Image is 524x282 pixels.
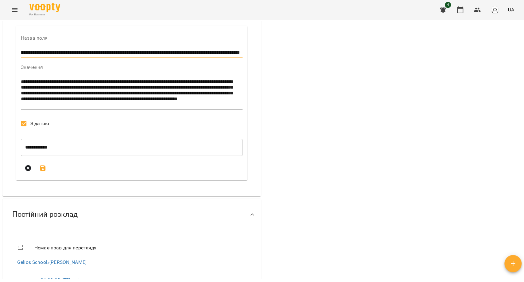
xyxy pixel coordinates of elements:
[7,2,22,17] button: Menu
[21,65,243,70] label: Значення
[30,120,49,127] span: З датою
[21,36,243,41] label: Назва поля
[34,244,110,252] span: Немає прав для перегляду
[445,2,451,8] span: 4
[2,199,261,230] div: Постійний розклад
[491,6,499,14] img: avatar_s.png
[12,210,78,219] span: Постійний розклад
[508,6,514,13] span: UA
[29,13,60,17] span: For Business
[505,4,517,15] button: UA
[17,259,87,265] a: Gelios School»[PERSON_NAME]
[29,3,60,12] img: Voopty Logo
